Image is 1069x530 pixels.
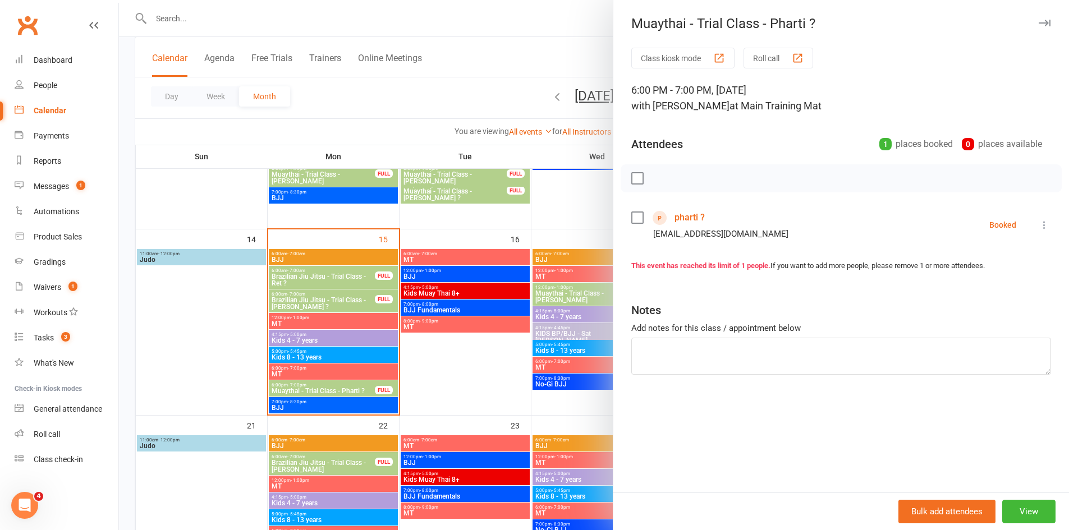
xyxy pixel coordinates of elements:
a: General attendance kiosk mode [15,397,118,422]
a: Waivers 1 [15,275,118,300]
div: Roll call [34,430,60,439]
a: Reports [15,149,118,174]
div: Attendees [631,136,683,152]
a: Tasks 3 [15,325,118,351]
span: 1 [68,282,77,291]
div: [EMAIL_ADDRESS][DOMAIN_NAME] [653,227,788,241]
strong: This event has reached its limit of 1 people. [631,261,770,270]
div: Gradings [34,257,66,266]
div: Waivers [34,283,61,292]
span: 4 [34,492,43,501]
button: Roll call [744,48,813,68]
a: What's New [15,351,118,376]
div: Calendar [34,106,66,115]
a: People [15,73,118,98]
a: pharti ? [675,209,705,227]
a: Dashboard [15,48,118,73]
div: Tasks [34,333,54,342]
div: Automations [34,207,79,216]
div: 6:00 PM - 7:00 PM, [DATE] [631,82,1051,114]
div: Booked [989,221,1016,229]
div: places available [962,136,1042,152]
div: places booked [879,136,953,152]
span: at Main Training Mat [730,100,822,112]
div: Payments [34,131,69,140]
a: Automations [15,199,118,224]
div: Product Sales [34,232,82,241]
div: Notes [631,302,661,318]
div: General attendance [34,404,102,413]
button: View [1002,500,1056,523]
div: Add notes for this class / appointment below [631,321,1051,335]
a: Gradings [15,250,118,275]
a: Class kiosk mode [15,447,118,472]
a: Product Sales [15,224,118,250]
a: Clubworx [13,11,42,39]
a: Messages 1 [15,174,118,199]
div: What's New [34,358,74,367]
div: Messages [34,182,69,191]
span: 1 [76,181,85,190]
div: 0 [962,138,974,150]
a: Roll call [15,422,118,447]
div: Dashboard [34,56,72,64]
a: Workouts [15,300,118,325]
button: Bulk add attendees [898,500,995,523]
span: 3 [61,332,70,342]
span: with [PERSON_NAME] [631,100,730,112]
a: Calendar [15,98,118,123]
div: If you want to add more people, please remove 1 or more attendees. [631,260,1051,272]
button: Class kiosk mode [631,48,735,68]
div: Muaythai - Trial Class - Pharti ? [613,16,1069,31]
a: Payments [15,123,118,149]
div: Workouts [34,308,67,317]
iframe: Intercom live chat [11,492,38,519]
div: Class check-in [34,455,83,464]
div: Reports [34,156,61,165]
div: 1 [879,138,892,150]
div: People [34,81,57,90]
